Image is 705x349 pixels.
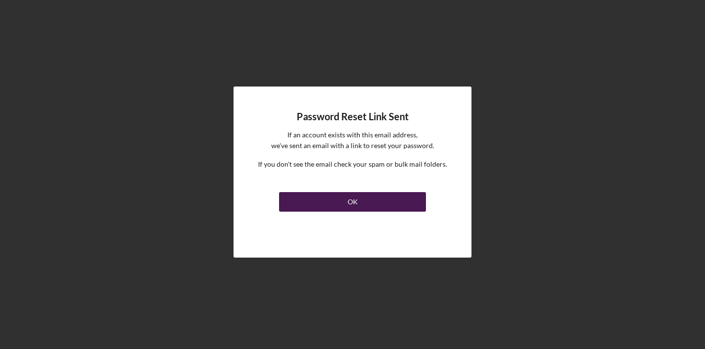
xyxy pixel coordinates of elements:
[271,130,434,152] p: If an account exists with this email address, we've sent an email with a link to reset your passw...
[279,192,426,212] button: OK
[279,188,426,212] a: OK
[297,111,409,122] h4: Password Reset Link Sent
[348,192,358,212] div: OK
[258,159,447,170] p: If you don't see the email check your spam or bulk mail folders.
